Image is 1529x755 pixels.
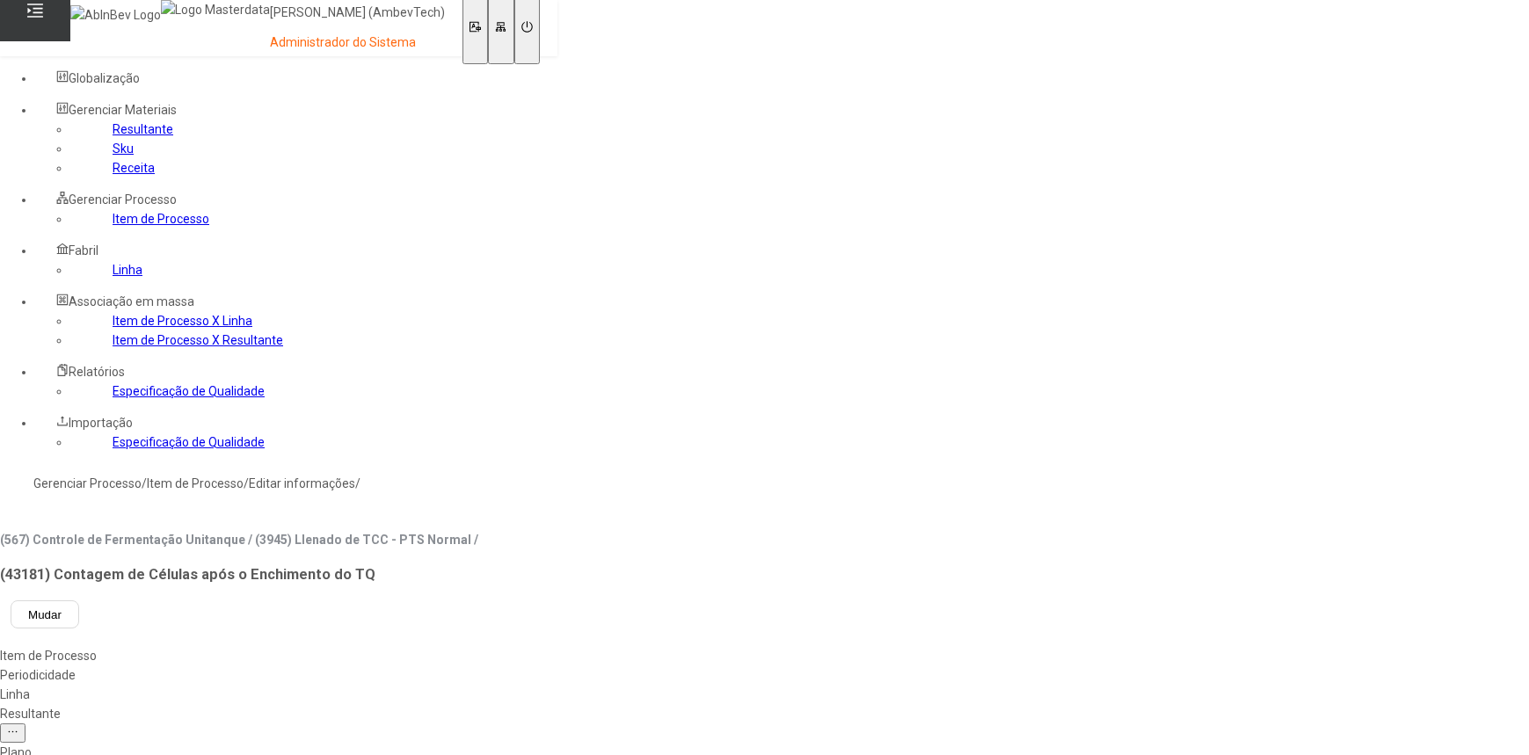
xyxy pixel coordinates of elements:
[113,122,173,136] a: Resultante
[113,212,209,226] a: Item de Processo
[142,476,147,490] nz-breadcrumb-separator: /
[113,263,142,277] a: Linha
[270,34,445,52] p: Administrador do Sistema
[249,476,355,490] a: Editar informações
[113,161,155,175] a: Receita
[33,476,142,490] a: Gerenciar Processo
[355,476,360,490] nz-breadcrumb-separator: /
[113,333,283,347] a: Item de Processo X Resultante
[244,476,249,490] nz-breadcrumb-separator: /
[113,314,252,328] a: Item de Processo X Linha
[113,142,134,156] a: Sku
[147,476,244,490] a: Item de Processo
[11,600,79,628] button: Mudar
[70,5,161,25] img: AbInBev Logo
[69,243,98,258] span: Fabril
[69,365,125,379] span: Relatórios
[28,608,62,621] span: Mudar
[69,294,194,309] span: Associação em massa
[113,435,265,449] a: Especificação de Qualidade
[69,103,177,117] span: Gerenciar Materiais
[113,384,265,398] a: Especificação de Qualidade
[69,192,177,207] span: Gerenciar Processo
[69,416,133,430] span: Importação
[69,71,140,85] span: Globalização
[270,4,445,22] p: [PERSON_NAME] (AmbevTech)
